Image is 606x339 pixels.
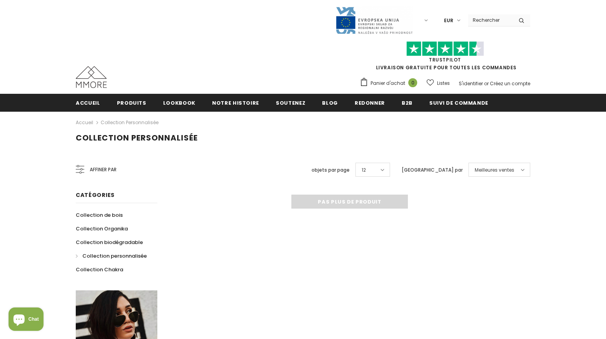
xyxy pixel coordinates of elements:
[322,94,338,111] a: Blog
[76,211,123,219] span: Collection de bois
[484,80,489,87] span: or
[444,17,453,25] span: EUR
[335,6,413,35] img: Javni Razpis
[163,99,195,107] span: Lookbook
[76,235,143,249] a: Collection biodégradable
[360,77,421,89] a: Panier d'achat 0
[76,191,115,199] span: Catégories
[429,94,488,111] a: Suivi de commande
[406,41,484,56] img: Faites confiance aux étoiles pilotes
[76,266,123,273] span: Collection Chakra
[490,80,530,87] a: Créez un compte
[402,99,413,107] span: B2B
[163,94,195,111] a: Lookbook
[459,80,483,87] a: S'identifier
[76,263,123,276] a: Collection Chakra
[76,99,100,107] span: Accueil
[402,166,463,174] label: [GEOGRAPHIC_DATA] par
[6,307,46,333] inbox-online-store-chat: Shopify online store chat
[429,56,461,63] a: TrustPilot
[335,17,413,23] a: Javni Razpis
[475,166,514,174] span: Meilleures ventes
[82,252,147,260] span: Collection personnalisée
[437,79,450,87] span: Listes
[76,94,100,111] a: Accueil
[355,94,385,111] a: Redonner
[362,166,366,174] span: 12
[355,99,385,107] span: Redonner
[276,94,305,111] a: soutenez
[408,78,417,87] span: 0
[212,94,259,111] a: Notre histoire
[76,225,128,232] span: Collection Organika
[429,99,488,107] span: Suivi de commande
[76,239,143,246] span: Collection biodégradable
[90,165,117,174] span: Affiner par
[322,99,338,107] span: Blog
[76,222,128,235] a: Collection Organika
[212,99,259,107] span: Notre histoire
[76,66,107,88] img: Cas MMORE
[276,99,305,107] span: soutenez
[76,249,147,263] a: Collection personnalisée
[76,118,93,127] a: Accueil
[427,76,450,90] a: Listes
[101,119,158,126] a: Collection personnalisée
[360,45,530,71] span: LIVRAISON GRATUITE POUR TOUTES LES COMMANDES
[117,99,146,107] span: Produits
[117,94,146,111] a: Produits
[468,14,513,26] input: Search Site
[402,94,413,111] a: B2B
[76,208,123,222] a: Collection de bois
[312,166,350,174] label: objets par page
[76,132,198,143] span: Collection personnalisée
[371,79,405,87] span: Panier d'achat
